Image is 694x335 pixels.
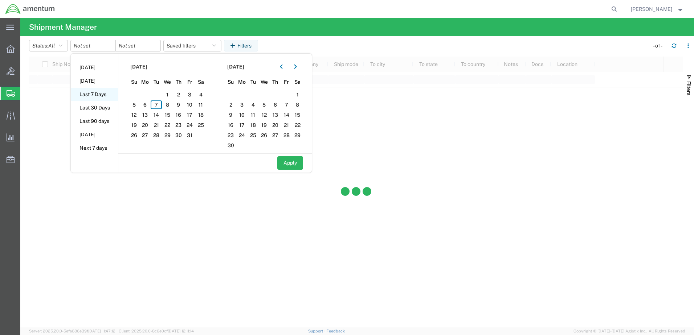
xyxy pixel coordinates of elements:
[281,100,292,109] span: 7
[292,78,303,86] span: Sa
[173,121,184,129] span: 23
[631,5,672,13] span: Judy Lackie
[248,121,259,129] span: 18
[116,40,160,51] input: Not set
[227,63,244,71] span: [DATE]
[281,78,292,86] span: Fr
[162,78,173,86] span: We
[162,100,173,109] span: 8
[195,78,207,86] span: Sa
[128,111,140,119] span: 12
[281,131,292,140] span: 28
[173,90,184,99] span: 2
[184,78,195,86] span: Fr
[128,121,140,129] span: 19
[130,63,147,71] span: [DATE]
[225,78,237,86] span: Su
[173,100,184,109] span: 9
[151,100,162,109] span: 7
[281,121,292,129] span: 21
[292,111,303,119] span: 15
[258,121,270,129] span: 19
[184,111,195,119] span: 17
[162,131,173,140] span: 29
[236,78,248,86] span: Mo
[140,100,151,109] span: 6
[151,131,162,140] span: 28
[168,329,194,333] span: [DATE] 12:11:14
[128,100,140,109] span: 5
[29,18,97,36] h4: Shipment Manager
[258,131,270,140] span: 26
[236,131,248,140] span: 24
[184,100,195,109] span: 10
[163,40,221,51] button: Saved filters
[281,111,292,119] span: 14
[140,78,151,86] span: Mo
[236,111,248,119] span: 10
[162,90,173,99] span: 1
[308,329,326,333] a: Support
[277,156,303,170] button: Apply
[326,329,345,333] a: Feedback
[119,329,194,333] span: Client: 2025.20.0-8c6e0cf
[162,121,173,129] span: 22
[71,74,118,88] li: [DATE]
[270,131,281,140] span: 27
[225,100,237,109] span: 2
[173,78,184,86] span: Th
[128,78,140,86] span: Su
[29,329,115,333] span: Server: 2025.20.0-5efa686e39f
[140,131,151,140] span: 27
[225,141,237,150] span: 30
[162,111,173,119] span: 15
[236,100,248,109] span: 3
[48,43,55,49] span: All
[71,61,118,74] li: [DATE]
[71,128,118,141] li: [DATE]
[184,121,195,129] span: 24
[29,40,68,51] button: Status:All
[225,111,237,119] span: 9
[151,111,162,119] span: 14
[195,100,207,109] span: 11
[71,115,118,128] li: Last 90 days
[140,121,151,129] span: 20
[270,100,281,109] span: 6
[151,121,162,129] span: 21
[653,42,666,50] div: - of -
[248,78,259,86] span: Tu
[71,40,115,51] input: Not set
[248,100,259,109] span: 4
[195,90,207,99] span: 4
[5,4,55,15] img: logo
[140,111,151,119] span: 13
[195,121,207,129] span: 25
[151,78,162,86] span: Tu
[236,121,248,129] span: 17
[258,111,270,119] span: 12
[292,90,303,99] span: 1
[184,90,195,99] span: 3
[88,329,115,333] span: [DATE] 11:47:12
[292,131,303,140] span: 29
[128,131,140,140] span: 26
[686,81,692,95] span: Filters
[270,78,281,86] span: Th
[292,100,303,109] span: 8
[195,111,207,119] span: 18
[71,88,118,101] li: Last 7 Days
[225,121,237,129] span: 16
[630,5,684,13] button: [PERSON_NAME]
[173,131,184,140] span: 30
[258,78,270,86] span: We
[225,131,237,140] span: 23
[224,40,258,51] button: Filters
[258,100,270,109] span: 5
[248,111,259,119] span: 11
[173,111,184,119] span: 16
[184,131,195,140] span: 31
[71,101,118,115] li: Last 30 Days
[573,328,685,334] span: Copyright © [DATE]-[DATE] Agistix Inc., All Rights Reserved
[292,121,303,129] span: 22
